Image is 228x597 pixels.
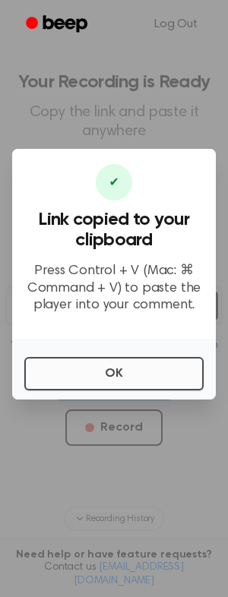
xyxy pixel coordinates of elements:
[24,210,204,251] h3: Link copied to your clipboard
[24,263,204,314] p: Press Control + V (Mac: ⌘ Command + V) to paste the player into your comment.
[96,164,132,201] div: ✔
[24,357,204,390] button: OK
[139,6,213,43] a: Log Out
[15,10,101,39] a: Beep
